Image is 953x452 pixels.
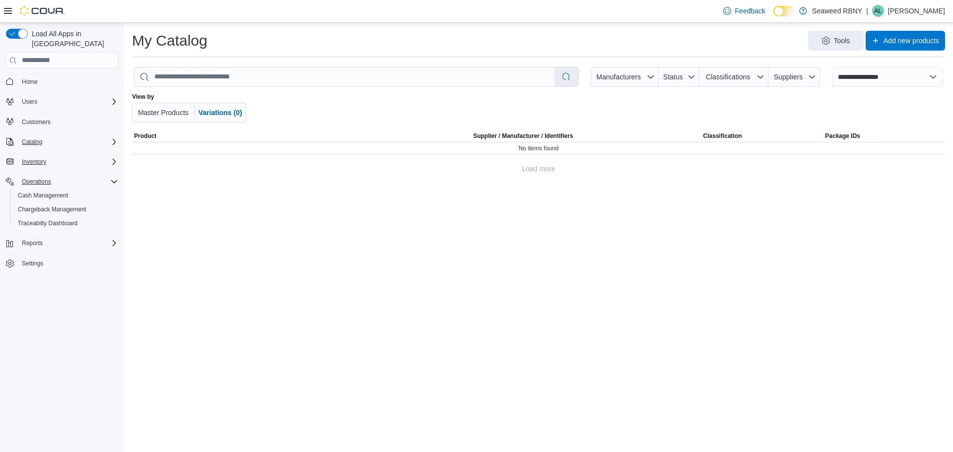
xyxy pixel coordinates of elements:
[597,73,641,81] span: Manufacturers
[18,237,47,249] button: Reports
[884,36,939,46] span: Add new products
[735,6,765,16] span: Feedback
[14,203,118,215] span: Chargeback Management
[591,67,658,87] button: Manufacturers
[2,135,122,149] button: Catalog
[132,31,207,51] h1: My Catalog
[2,74,122,89] button: Home
[132,93,154,101] label: View by
[888,5,945,17] p: [PERSON_NAME]
[22,259,43,267] span: Settings
[2,115,122,129] button: Customers
[774,73,803,81] span: Suppliers
[659,67,700,87] button: Status
[519,144,559,152] span: No items found
[28,29,118,49] span: Load All Apps in [GEOGRAPHIC_DATA]
[14,203,90,215] a: Chargeback Management
[10,189,122,202] button: Cash Management
[22,78,38,86] span: Home
[663,73,683,81] span: Status
[2,155,122,169] button: Inventory
[22,118,51,126] span: Customers
[18,76,42,88] a: Home
[195,103,246,123] button: Variations (0)
[706,73,750,81] span: Classifications
[138,109,189,117] span: Master Products
[518,159,559,179] button: Load more
[10,202,122,216] button: Chargeback Management
[18,136,118,148] span: Catalog
[22,138,42,146] span: Catalog
[473,132,573,140] div: Supplier / Manufacturer / Identifiers
[22,158,46,166] span: Inventory
[18,96,118,108] span: Users
[18,136,46,148] button: Catalog
[18,205,86,213] span: Chargeback Management
[18,258,47,269] a: Settings
[18,219,77,227] span: Traceabilty Dashboard
[14,217,81,229] a: Traceabilty Dashboard
[18,176,118,188] span: Operations
[134,132,156,140] span: Product
[872,5,884,17] div: Adam Linet
[18,176,55,188] button: Operations
[6,70,118,297] nav: Complex example
[875,5,882,17] span: AL
[522,164,555,174] span: Load more
[834,36,850,46] span: Tools
[703,132,742,140] span: Classification
[699,67,768,87] button: Classifications
[199,109,242,117] span: Variations (0)
[812,5,862,17] p: Seaweed RBNY
[773,16,774,17] span: Dark Mode
[18,192,68,199] span: Cash Management
[22,98,37,106] span: Users
[14,190,118,201] span: Cash Management
[22,178,51,186] span: Operations
[132,103,195,123] button: Master Products
[20,6,65,16] img: Cova
[459,132,573,140] span: Supplier / Manufacturer / Identifiers
[2,236,122,250] button: Reports
[773,6,794,16] input: Dark Mode
[18,116,55,128] a: Customers
[2,256,122,270] button: Settings
[808,31,864,51] button: Tools
[18,75,118,88] span: Home
[10,216,122,230] button: Traceabilty Dashboard
[2,95,122,109] button: Users
[22,239,43,247] span: Reports
[18,156,118,168] span: Inventory
[866,31,945,51] button: Add new products
[719,1,769,21] a: Feedback
[14,217,118,229] span: Traceabilty Dashboard
[18,96,41,108] button: Users
[2,175,122,189] button: Operations
[18,257,118,269] span: Settings
[866,5,868,17] p: |
[768,67,820,87] button: Suppliers
[825,132,860,140] span: Package IDs
[18,156,50,168] button: Inventory
[18,237,118,249] span: Reports
[18,116,118,128] span: Customers
[14,190,72,201] a: Cash Management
